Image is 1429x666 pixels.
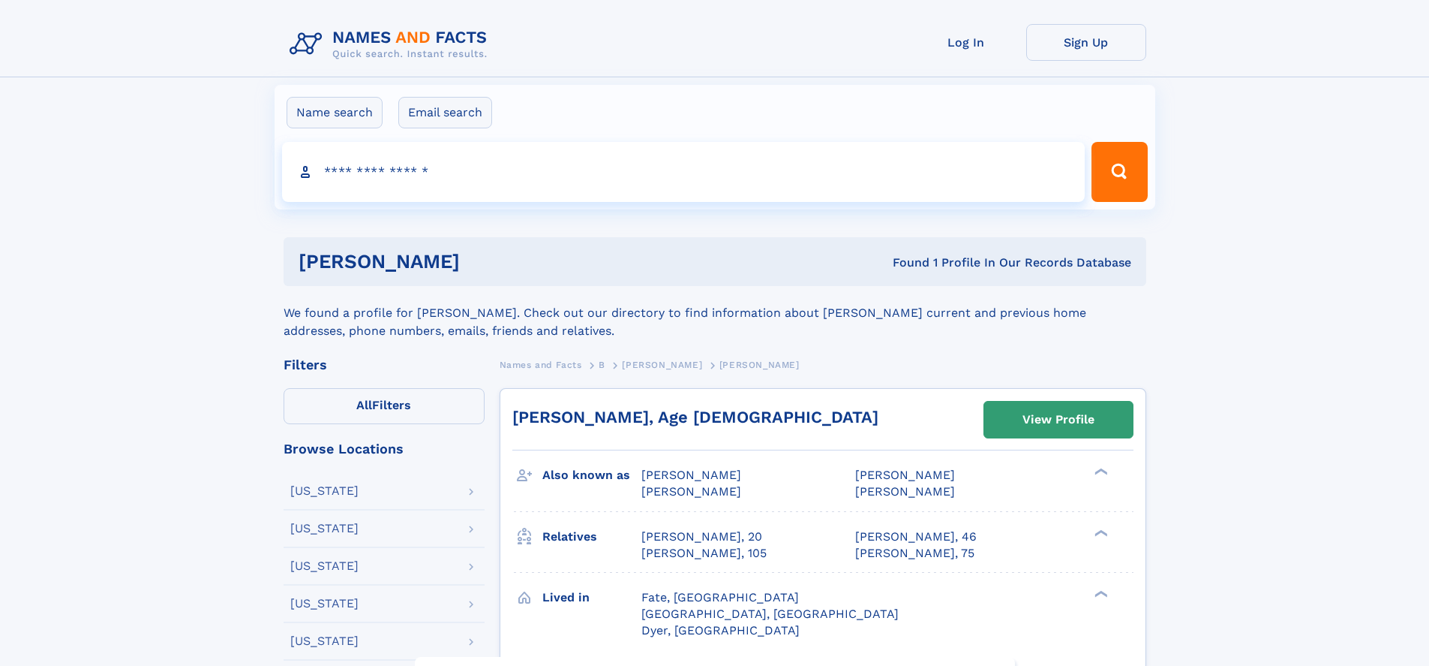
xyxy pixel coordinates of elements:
[356,398,372,412] span: All
[1091,142,1147,202] button: Search Button
[1022,402,1094,437] div: View Profile
[542,463,641,488] h3: Also known as
[855,484,955,499] span: [PERSON_NAME]
[290,635,359,647] div: [US_STATE]
[641,545,767,562] a: [PERSON_NAME], 105
[622,355,702,374] a: [PERSON_NAME]
[599,355,605,374] a: B
[284,24,500,65] img: Logo Names and Facts
[622,360,702,370] span: [PERSON_NAME]
[290,523,359,535] div: [US_STATE]
[641,529,762,545] a: [PERSON_NAME], 20
[1091,589,1109,598] div: ❯
[641,607,899,621] span: [GEOGRAPHIC_DATA], [GEOGRAPHIC_DATA]
[290,560,359,572] div: [US_STATE]
[599,360,605,370] span: B
[284,442,485,456] div: Browse Locations
[641,468,741,482] span: [PERSON_NAME]
[855,529,977,545] a: [PERSON_NAME], 46
[1091,467,1109,477] div: ❯
[984,402,1133,438] a: View Profile
[512,408,878,426] a: [PERSON_NAME], Age [DEMOGRAPHIC_DATA]
[287,97,383,128] label: Name search
[398,97,492,128] label: Email search
[1091,528,1109,538] div: ❯
[855,468,955,482] span: [PERSON_NAME]
[542,524,641,550] h3: Relatives
[641,484,741,499] span: [PERSON_NAME]
[290,485,359,497] div: [US_STATE]
[284,358,485,372] div: Filters
[1026,24,1146,61] a: Sign Up
[641,623,800,637] span: Dyer, [GEOGRAPHIC_DATA]
[290,598,359,610] div: [US_STATE]
[719,360,800,370] span: [PERSON_NAME]
[641,590,799,604] span: Fate, [GEOGRAPHIC_DATA]
[500,355,582,374] a: Names and Facts
[284,388,485,424] label: Filters
[284,286,1146,340] div: We found a profile for [PERSON_NAME]. Check out our directory to find information about [PERSON_N...
[855,545,974,562] a: [PERSON_NAME], 75
[282,142,1085,202] input: search input
[542,585,641,610] h3: Lived in
[906,24,1026,61] a: Log In
[676,255,1131,271] div: Found 1 Profile In Our Records Database
[299,252,677,271] h1: [PERSON_NAME]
